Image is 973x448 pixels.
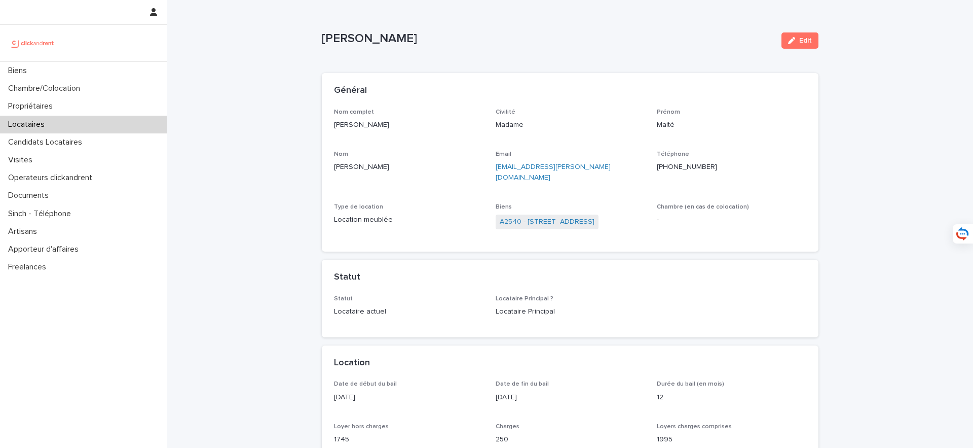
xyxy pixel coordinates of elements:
h2: Location [334,358,370,369]
p: Locataires [4,120,53,129]
p: [DATE] [496,392,645,403]
p: Apporteur d'affaires [4,245,87,254]
p: [PERSON_NAME] [334,162,483,173]
h2: Statut [334,272,360,283]
span: Loyers charges comprises [657,424,732,430]
ringoverc2c-number-84e06f14122c: [PHONE_NUMBER] [657,163,717,170]
p: 1745 [334,434,483,445]
span: Email [496,151,511,157]
span: Téléphone [657,151,689,157]
p: Madame [496,120,645,130]
p: [DATE] [334,392,483,403]
p: Locataire Principal [496,306,645,317]
a: A2540 - [STREET_ADDRESS] [500,217,594,227]
p: Freelances [4,262,54,272]
p: Location meublée [334,215,483,225]
p: Operateurs clickandrent [4,173,100,183]
span: Prénom [657,109,680,115]
p: Sinch - Téléphone [4,209,79,219]
span: Date de début du bail [334,381,397,387]
p: [PERSON_NAME] [322,31,773,46]
p: 1995 [657,434,806,445]
button: Edit [781,32,818,49]
a: [EMAIL_ADDRESS][PERSON_NAME][DOMAIN_NAME] [496,163,611,181]
span: Nom [334,151,348,157]
span: Durée du bail (en mois) [657,381,724,387]
p: Artisans [4,227,45,236]
span: Locataire Principal ? [496,296,553,302]
p: Propriétaires [4,101,61,111]
span: Biens [496,204,512,210]
span: Type de location [334,204,383,210]
h2: Général [334,85,367,96]
img: UCB0brd3T0yccxBKYDjQ [8,33,57,53]
p: Biens [4,66,35,76]
span: Nom complet [334,109,374,115]
span: Statut [334,296,353,302]
p: 12 [657,392,806,403]
p: 250 [496,434,645,445]
p: Maité [657,120,806,130]
p: Candidats Locataires [4,137,90,147]
ringoverc2c-84e06f14122c: Call with Ringover [657,163,717,170]
p: Locataire actuel [334,306,483,317]
span: Loyer hors charges [334,424,389,430]
p: Documents [4,191,57,200]
span: Civilité [496,109,515,115]
span: Chambre (en cas de colocation) [657,204,749,210]
p: - [657,215,806,225]
p: [PERSON_NAME] [334,120,483,130]
span: Date de fin du bail [496,381,549,387]
p: Chambre/Colocation [4,84,88,93]
span: Charges [496,424,519,430]
p: Visites [4,155,41,165]
span: Edit [799,37,812,44]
